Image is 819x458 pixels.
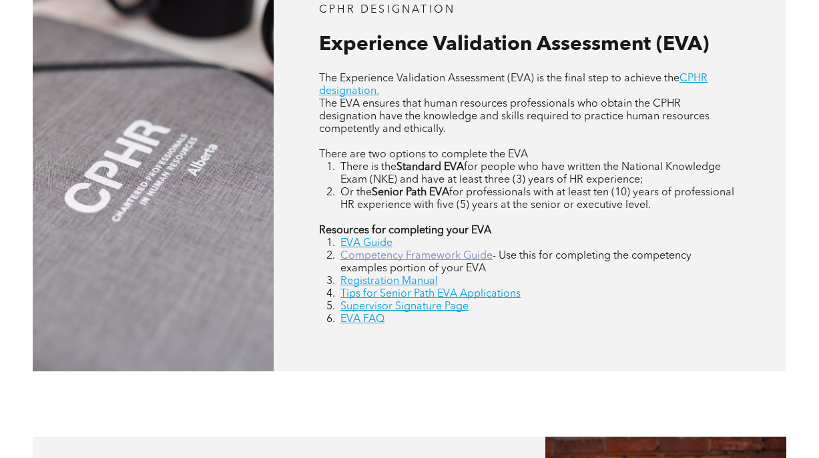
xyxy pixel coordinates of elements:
[396,162,464,173] strong: Standard EVA
[319,99,710,135] span: The EVA ensures that human resources professionals who obtain the CPHR designation have the knowl...
[340,162,721,185] span: for people who have written the National Knowledge Exam (NKE) and have at least three (3) years o...
[319,5,455,15] span: CPHR DESIGNATION
[340,238,392,249] a: EVA Guide
[340,162,396,173] span: There is the
[319,73,679,84] span: The Experience Validation Assessment (EVA) is the final step to achieve the
[340,301,469,312] a: Supervisor Signature Page
[372,187,449,198] strong: Senior Path EVA
[340,187,372,198] span: Or the
[340,251,692,274] span: - Use this for completing the competency examples portion of your EVA
[340,251,493,261] a: Competency Framework Guide
[340,314,384,325] a: EVA FAQ
[340,187,734,211] span: for professionals with at least ten (10) years of professional HR experience with five (5) years ...
[340,276,438,287] a: Registration Manual
[319,35,709,55] span: Experience Validation Assessment (EVA)
[340,289,521,299] a: Tips for Senior Path EVA Applications
[319,225,491,236] strong: Resources for completing your EVA
[319,149,528,160] span: There are two options to complete the EVA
